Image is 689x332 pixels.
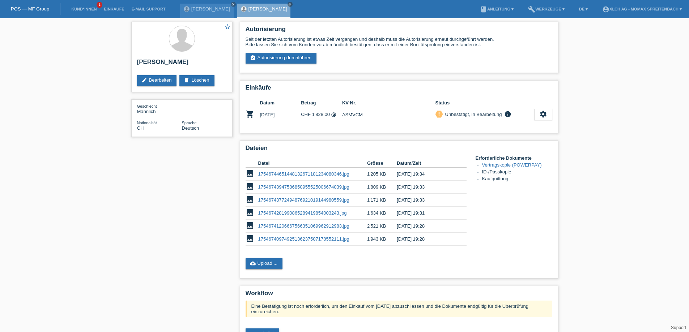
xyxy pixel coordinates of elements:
a: [PERSON_NAME] [191,6,230,12]
i: settings [539,110,547,118]
a: 1754674281990865289419854003243.jpg [258,210,347,216]
td: [DATE] 19:28 [397,220,456,233]
span: Sprache [182,121,197,125]
span: Geschlecht [137,104,157,108]
td: 1'809 KB [367,181,397,194]
a: assignment_turned_inAutorisierung durchführen [246,53,317,64]
h2: Einkäufe [246,84,552,95]
i: POSP00025909 [246,110,254,118]
span: 1 [97,2,102,8]
i: priority_high [437,111,442,116]
a: close [231,2,236,7]
i: image [246,221,254,230]
i: close [288,3,292,6]
td: 1'171 KB [367,194,397,207]
a: 17546743772494876921019144980559.jpg [258,197,349,203]
td: [DATE] 19:33 [397,194,456,207]
td: 1'943 KB [367,233,397,246]
i: 6 Raten [331,112,336,117]
h4: Erforderliche Dokumente [476,155,552,161]
i: image [246,182,254,191]
i: image [246,195,254,204]
td: [DATE] [260,107,301,122]
td: ASMVCM [342,107,435,122]
a: 17546741206667566351069962912983.jpg [258,223,349,229]
th: Datum/Zeit [397,159,456,168]
h2: Workflow [246,290,552,301]
a: bookAnleitung ▾ [476,7,517,11]
a: Einkäufe [100,7,128,11]
a: account_circleXLCH AG - Mömax Spreitenbach ▾ [599,7,685,11]
a: 17546744651448132671181234080346.jpg [258,171,349,177]
th: Betrag [301,99,342,107]
td: 2'521 KB [367,220,397,233]
td: 1'205 KB [367,168,397,181]
a: 17546740974925136237507178552111.jpg [258,236,349,242]
i: close [231,3,235,6]
div: Eine Bestätigung ist noch erforderlich, um den Einkauf vom [DATE] abzuschliessen und die Dokument... [246,301,552,317]
h2: [PERSON_NAME] [137,59,227,69]
i: account_circle [602,6,609,13]
i: book [480,6,487,13]
a: deleteLöschen [179,75,214,86]
a: E-Mail Support [128,7,169,11]
th: KV-Nr. [342,99,435,107]
a: 17546743947586850955525006674039.jpg [258,184,349,190]
div: Seit der letzten Autorisierung ist etwas Zeit vergangen und deshalb muss die Autorisierung erneut... [246,36,552,47]
i: info [503,111,512,118]
th: Grösse [367,159,397,168]
i: build [528,6,535,13]
i: delete [184,77,190,83]
h2: Dateien [246,145,552,155]
i: image [246,208,254,217]
div: Männlich [137,103,182,114]
h2: Autorisierung [246,26,552,36]
a: close [288,2,293,7]
td: [DATE] 19:28 [397,233,456,246]
td: [DATE] 19:33 [397,181,456,194]
a: Vertragskopie (POWERPAY) [482,162,542,168]
li: Kaufquittung [482,176,552,183]
a: buildWerkzeuge ▾ [524,7,568,11]
i: image [246,234,254,243]
a: star_border [224,23,231,31]
a: editBearbeiten [137,75,177,86]
i: star_border [224,23,231,30]
i: cloud_upload [250,260,256,266]
th: Status [435,99,534,107]
i: edit [141,77,147,83]
div: Unbestätigt, in Bearbeitung [443,111,502,118]
a: cloud_uploadUpload ... [246,258,283,269]
td: [DATE] 19:34 [397,168,456,181]
a: DE ▾ [575,7,591,11]
th: Datei [258,159,367,168]
span: Schweiz [137,125,144,131]
a: [PERSON_NAME] [248,6,287,12]
td: [DATE] 19:31 [397,207,456,220]
td: CHF 1'828.00 [301,107,342,122]
td: 1'634 KB [367,207,397,220]
a: Support [671,325,686,330]
i: image [246,169,254,178]
span: Deutsch [182,125,199,131]
a: Kund*innen [68,7,100,11]
li: ID-/Passkopie [482,169,552,176]
a: POS — MF Group [11,6,49,12]
th: Datum [260,99,301,107]
span: Nationalität [137,121,157,125]
i: assignment_turned_in [250,55,256,61]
